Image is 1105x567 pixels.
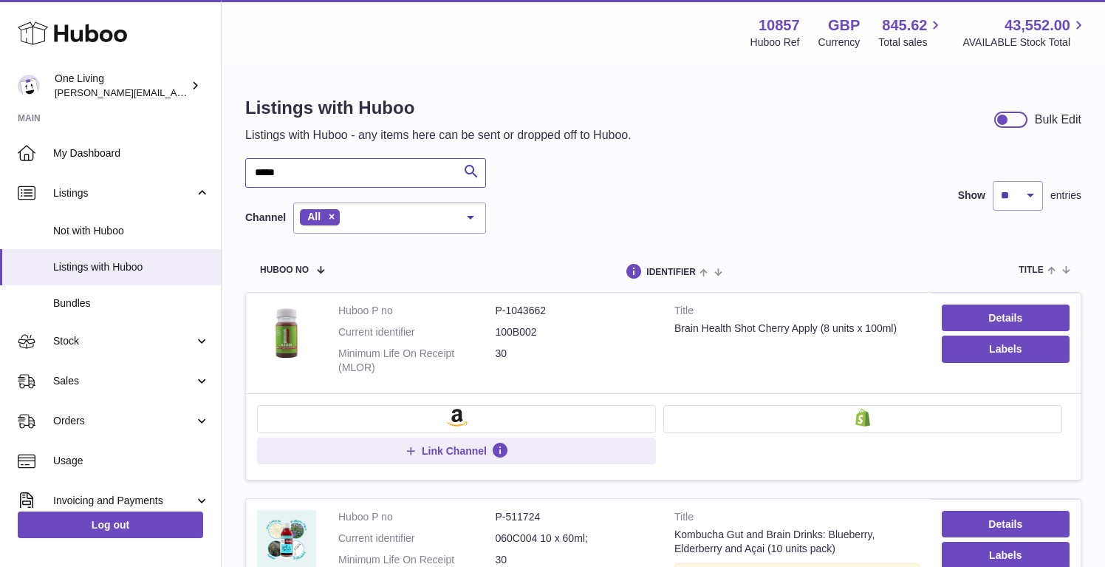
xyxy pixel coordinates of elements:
[674,510,920,528] strong: Title
[53,186,194,200] span: Listings
[53,454,210,468] span: Usage
[53,494,194,508] span: Invoicing and Payments
[958,189,985,203] label: Show
[260,265,309,275] span: Huboo no
[818,35,861,50] div: Currency
[53,260,210,274] span: Listings with Huboo
[53,146,210,160] span: My Dashboard
[496,325,653,339] dd: 100B002
[855,409,871,427] img: shopify-small.png
[1050,189,1081,203] span: entries
[338,532,496,546] dt: Current identifier
[1019,265,1043,275] span: title
[962,16,1087,50] a: 43,552.00 AVAILABLE Stock Total
[942,336,1070,362] button: Labels
[245,127,632,143] p: Listings with Huboo - any items here can be sent or dropped off to Huboo.
[1005,16,1070,35] span: 43,552.00
[307,211,321,223] span: All
[674,304,920,322] strong: Title
[53,296,210,310] span: Bundles
[55,72,188,100] div: One Living
[53,374,194,388] span: Sales
[53,224,210,238] span: Not with Huboo
[496,304,653,318] dd: P-1043662
[55,86,296,98] span: [PERSON_NAME][EMAIL_ADDRESS][DOMAIN_NAME]
[882,16,927,35] span: 845.62
[18,75,40,97] img: Jessica@oneliving.com
[878,35,944,50] span: Total sales
[496,510,653,524] dd: P-511724
[496,532,653,546] dd: 060C004 10 x 60ml;
[878,16,944,50] a: 845.62 Total sales
[257,438,656,464] button: Link Channel
[496,347,653,375] dd: 30
[674,322,920,336] div: Brain Health Shot Cherry Apply (8 units x 100ml)
[674,528,920,556] div: Kombucha Gut and Brain Drinks: Blueberry, Elderberry and Açai (10 units pack)
[942,305,1070,331] a: Details
[1035,112,1081,128] div: Bulk Edit
[446,409,468,427] img: amazon-small.png
[962,35,1087,50] span: AVAILABLE Stock Total
[338,304,496,318] dt: Huboo P no
[53,334,194,348] span: Stock
[18,512,203,538] a: Log out
[257,304,316,363] img: Brain Health Shot Cherry Apply (8 units x 100ml)
[750,35,800,50] div: Huboo Ref
[53,414,194,428] span: Orders
[245,211,286,225] label: Channel
[759,16,800,35] strong: 10857
[245,96,632,120] h1: Listings with Huboo
[646,268,696,277] span: identifier
[942,511,1070,537] a: Details
[338,347,496,375] dt: Minimum Life On Receipt (MLOR)
[422,444,487,458] span: Link Channel
[338,510,496,524] dt: Huboo P no
[828,16,860,35] strong: GBP
[338,325,496,339] dt: Current identifier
